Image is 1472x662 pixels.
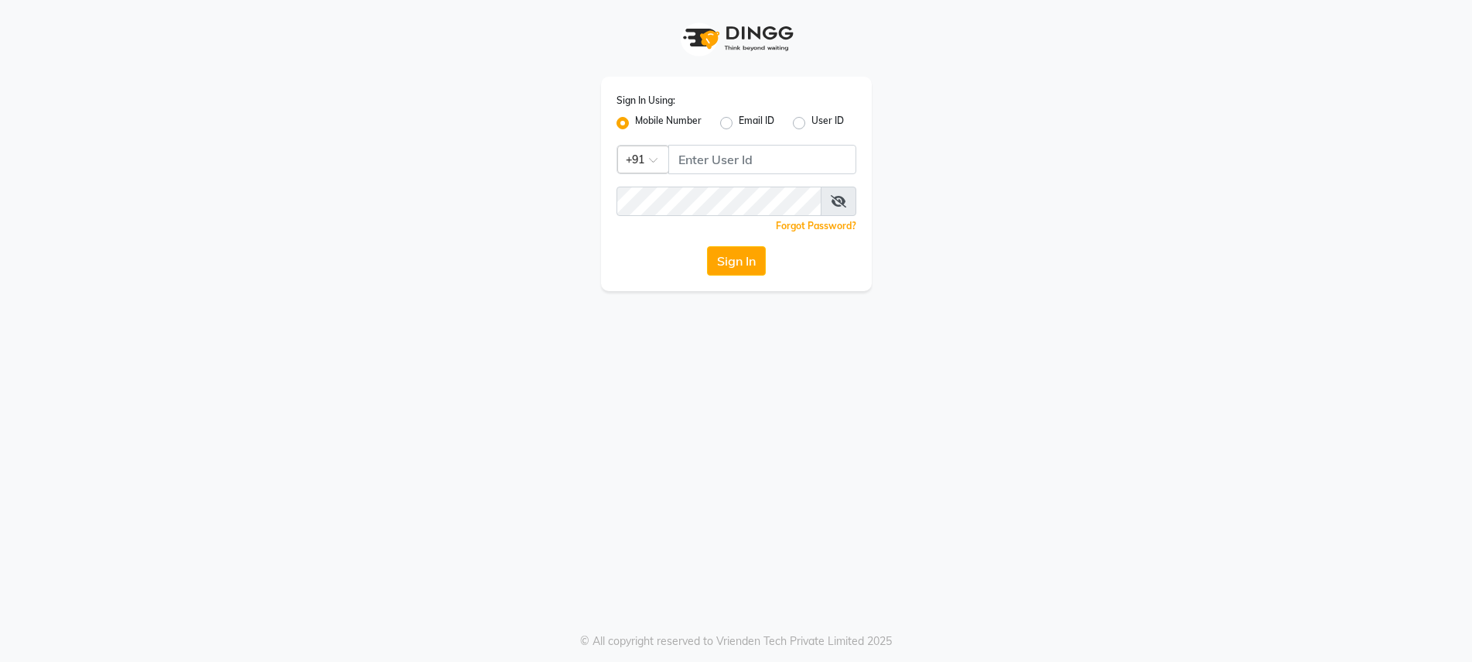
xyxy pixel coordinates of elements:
[616,187,821,216] input: Username
[707,246,766,276] button: Sign In
[668,145,856,174] input: Username
[776,220,856,232] a: Forgot Password?
[739,114,774,132] label: Email ID
[675,15,798,61] img: logo1.svg
[616,94,675,108] label: Sign In Using:
[811,114,844,132] label: User ID
[635,114,702,132] label: Mobile Number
